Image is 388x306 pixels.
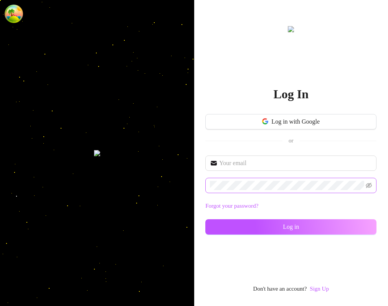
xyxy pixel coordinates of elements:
h2: Log In [273,86,309,102]
input: Your email [219,159,372,168]
button: Log in with Google [205,114,376,129]
img: logo.svg [288,26,294,32]
span: Log in [283,223,299,230]
img: login-background.png [94,150,100,156]
span: Log in with Google [271,118,320,125]
button: Open Tanstack query devtools [6,6,21,22]
span: Don't have an account? [253,284,307,294]
a: Sign Up [310,284,329,294]
button: Log in [205,219,376,235]
a: Forgot your password? [205,202,376,211]
a: Sign Up [310,286,329,292]
span: eye-invisible [366,182,372,189]
span: or [289,137,294,144]
a: Forgot your password? [205,203,258,209]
